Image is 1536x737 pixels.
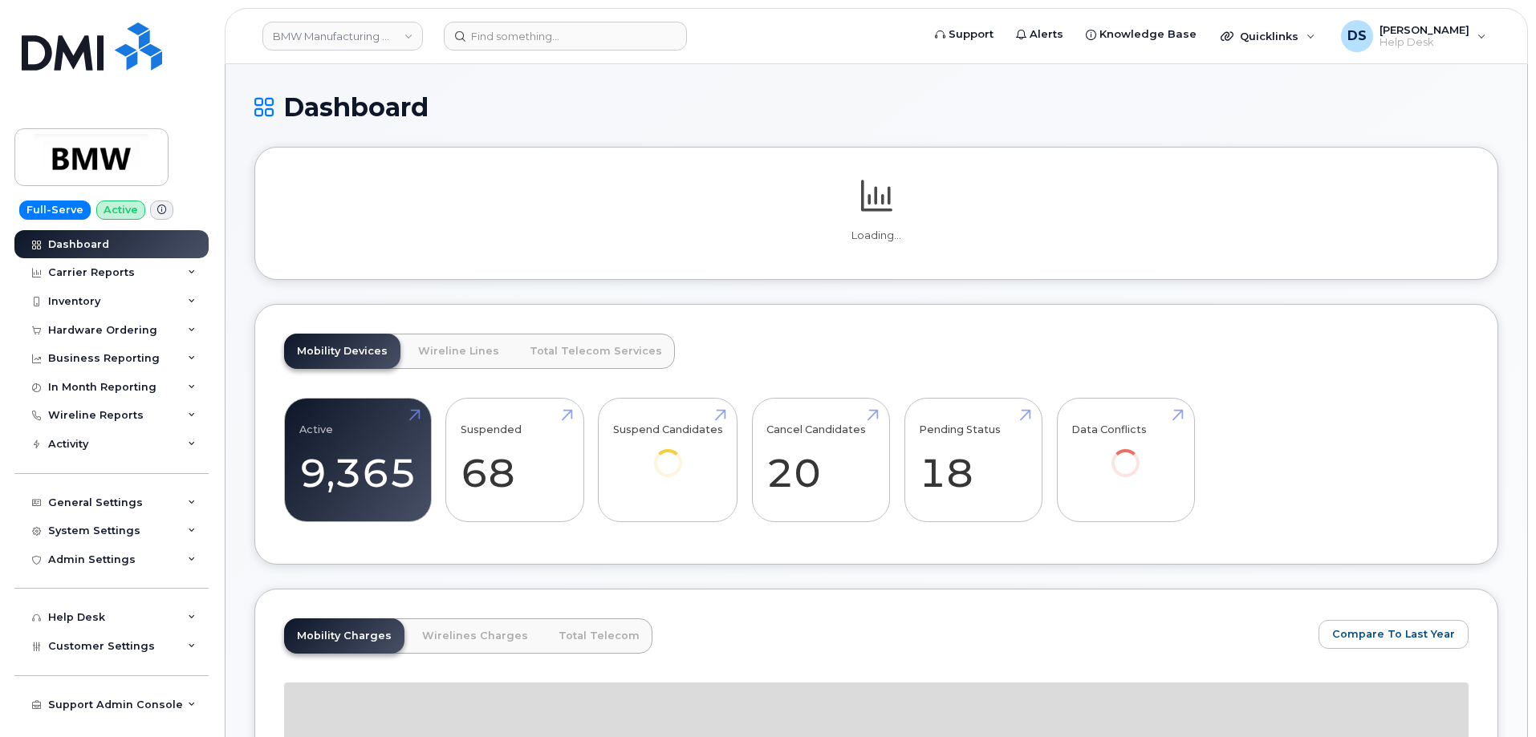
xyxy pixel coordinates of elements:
[284,618,404,654] a: Mobility Charges
[517,334,675,369] a: Total Telecom Services
[405,334,512,369] a: Wireline Lines
[299,407,417,513] a: Active 9,365
[409,618,541,654] a: Wirelines Charges
[919,407,1027,513] a: Pending Status 18
[1071,407,1180,500] a: Data Conflicts
[1332,626,1455,642] span: Compare To Last Year
[284,334,400,369] a: Mobility Devices
[613,407,723,500] a: Suspend Candidates
[284,229,1469,243] p: Loading...
[254,93,1498,121] h1: Dashboard
[766,407,875,513] a: Cancel Candidates 20
[546,618,652,654] a: Total Telecom
[461,407,569,513] a: Suspended 68
[1319,620,1469,649] button: Compare To Last Year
